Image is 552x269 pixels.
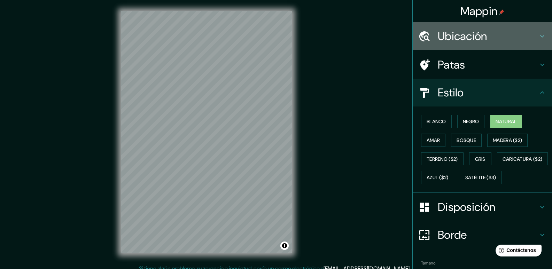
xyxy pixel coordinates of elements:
iframe: Lanzador de widgets de ayuda [490,242,544,261]
div: Ubicación [413,22,552,50]
font: Bosque [457,137,476,143]
button: Natural [490,115,522,128]
font: Ubicación [438,29,487,43]
font: Mappin [460,4,498,18]
font: Estilo [438,85,464,100]
font: Terreno ($2) [427,156,458,162]
font: Azul ($2) [427,175,449,181]
img: pin-icon.png [499,9,504,15]
font: Gris [475,156,485,162]
div: Patas [413,51,552,79]
font: Patas [438,57,465,72]
div: Disposición [413,193,552,221]
font: Negro [463,118,479,125]
button: Amar [421,134,445,147]
button: Madera ($2) [487,134,528,147]
font: Caricatura ($2) [503,156,543,162]
button: Satélite ($3) [460,171,502,184]
font: Satélite ($3) [465,175,496,181]
font: Disposición [438,200,495,214]
div: Borde [413,221,552,249]
button: Caricatura ($2) [497,152,548,166]
canvas: Mapa [121,11,292,253]
button: Activar o desactivar atribución [280,242,289,250]
button: Gris [469,152,491,166]
div: Estilo [413,79,552,106]
button: Blanco [421,115,452,128]
font: Blanco [427,118,446,125]
font: Amar [427,137,440,143]
button: Terreno ($2) [421,152,464,166]
button: Negro [457,115,485,128]
font: Tamaño [421,260,435,266]
font: Natural [496,118,516,125]
font: Madera ($2) [493,137,522,143]
font: Borde [438,228,467,242]
button: Azul ($2) [421,171,454,184]
button: Bosque [451,134,482,147]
